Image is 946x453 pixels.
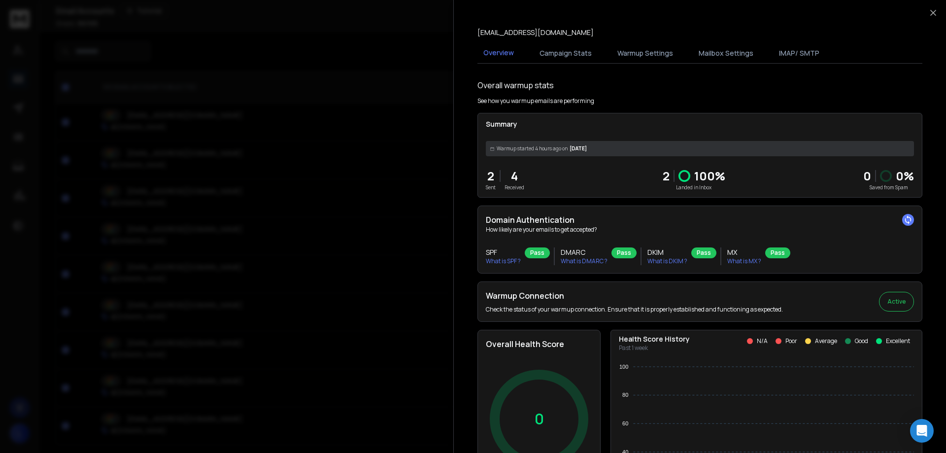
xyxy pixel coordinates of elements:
[535,410,544,428] p: 0
[647,247,687,257] h3: DKIM
[691,247,716,258] div: Pass
[647,257,687,265] p: What is DKIM ?
[486,184,496,191] p: Sent
[486,141,914,156] div: [DATE]
[896,168,914,184] p: 0 %
[611,247,637,258] div: Pass
[727,257,761,265] p: What is MX ?
[910,419,934,443] div: Open Intercom Messenger
[486,226,914,234] p: How likely are your emails to get accepted?
[765,247,790,258] div: Pass
[693,42,759,64] button: Mailbox Settings
[622,420,628,426] tspan: 60
[505,168,524,184] p: 4
[863,184,914,191] p: Saved from Spam
[611,42,679,64] button: Warmup Settings
[561,247,608,257] h3: DMARC
[486,290,783,302] h2: Warmup Connection
[486,306,783,314] p: Check the status of your warmup connection. Ensure that it is properly established and functionin...
[525,247,550,258] div: Pass
[486,247,521,257] h3: SPF
[561,257,608,265] p: What is DMARC ?
[486,338,592,350] h2: Overall Health Score
[663,184,725,191] p: Landed in Inbox
[855,337,868,345] p: Good
[486,257,521,265] p: What is SPF ?
[622,392,628,398] tspan: 80
[477,97,594,105] p: See how you warmup emails are performing
[886,337,910,345] p: Excellent
[534,42,598,64] button: Campaign Stats
[663,168,670,184] p: 2
[863,168,871,184] strong: 0
[477,42,520,65] button: Overview
[505,184,524,191] p: Received
[497,145,568,152] span: Warmup started 4 hours ago on
[619,364,628,370] tspan: 100
[477,79,554,91] h1: Overall warmup stats
[477,28,594,37] p: [EMAIL_ADDRESS][DOMAIN_NAME]
[815,337,837,345] p: Average
[486,119,914,129] p: Summary
[727,247,761,257] h3: MX
[785,337,797,345] p: Poor
[486,168,496,184] p: 2
[879,292,914,312] button: Active
[619,334,690,344] p: Health Score History
[773,42,825,64] button: IMAP/ SMTP
[694,168,725,184] p: 100 %
[486,214,914,226] h2: Domain Authentication
[757,337,768,345] p: N/A
[619,344,690,352] p: Past 1 week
